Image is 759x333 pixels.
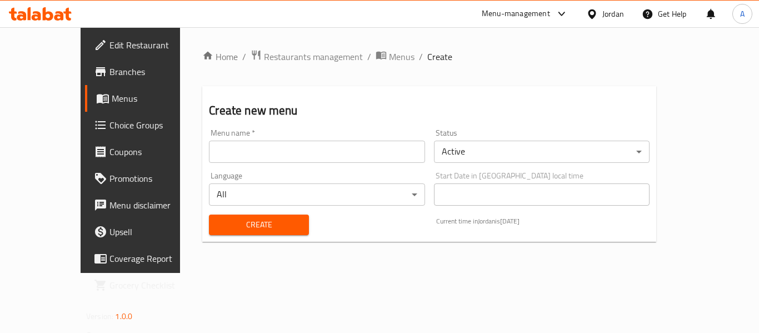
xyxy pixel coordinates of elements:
[251,49,363,64] a: Restaurants management
[109,252,198,265] span: Coverage Report
[264,50,363,63] span: Restaurants management
[85,32,207,58] a: Edit Restaurant
[85,58,207,85] a: Branches
[109,38,198,52] span: Edit Restaurant
[85,218,207,245] a: Upsell
[209,215,309,235] button: Create
[209,102,650,119] h2: Create new menu
[85,245,207,272] a: Coverage Report
[209,141,425,163] input: Please enter Menu name
[427,50,452,63] span: Create
[85,112,207,138] a: Choice Groups
[109,198,198,212] span: Menu disclaimer
[85,165,207,192] a: Promotions
[85,138,207,165] a: Coupons
[209,183,425,206] div: All
[109,118,198,132] span: Choice Groups
[602,8,624,20] div: Jordan
[242,50,246,63] li: /
[109,279,198,292] span: Grocery Checklist
[85,272,207,299] a: Grocery Checklist
[86,309,113,324] span: Version:
[202,50,238,63] a: Home
[389,50,415,63] span: Menus
[202,49,656,64] nav: breadcrumb
[367,50,371,63] li: /
[109,145,198,158] span: Coupons
[376,49,415,64] a: Menus
[115,309,132,324] span: 1.0.0
[109,225,198,238] span: Upsell
[109,172,198,185] span: Promotions
[419,50,423,63] li: /
[218,218,300,232] span: Create
[740,8,745,20] span: A
[434,141,650,163] div: Active
[109,65,198,78] span: Branches
[85,85,207,112] a: Menus
[482,7,550,21] div: Menu-management
[112,92,198,105] span: Menus
[85,192,207,218] a: Menu disclaimer
[436,216,650,226] p: Current time in Jordan is [DATE]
